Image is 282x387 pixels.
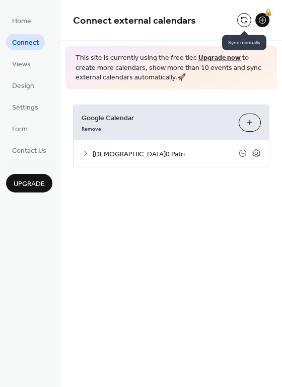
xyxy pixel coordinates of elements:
span: Connect [12,38,39,48]
a: Views [6,55,37,72]
button: Upgrade [6,174,52,192]
span: Contact Us [12,146,46,156]
span: Design [12,81,34,91]
span: Upgrade [14,179,45,189]
span: Connect external calendars [73,11,196,31]
a: Upgrade now [198,51,241,65]
span: Home [12,16,31,27]
a: Contact Us [6,142,52,158]
span: Views [12,59,31,70]
span: This site is currently using the free tier. to create more calendars, show more than 10 events an... [76,53,267,83]
a: Home [6,12,37,29]
span: Remove [82,125,101,132]
span: Google Calendar [82,113,231,123]
a: Form [6,120,34,137]
span: Sync manually [222,35,266,50]
span: [DEMOGRAPHIC_DATA]0 Patri [93,149,239,159]
a: Settings [6,99,44,115]
a: Connect [6,34,45,50]
a: Design [6,77,40,93]
span: Form [12,124,28,135]
span: Settings [12,103,38,113]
